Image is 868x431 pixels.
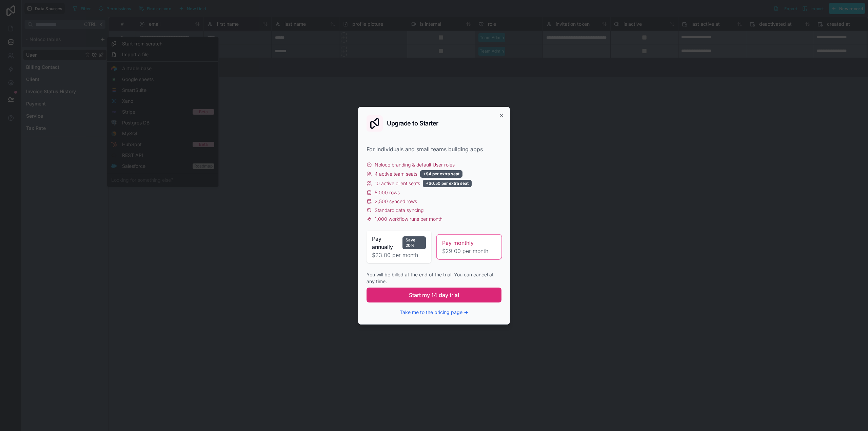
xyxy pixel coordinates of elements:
[372,251,426,259] span: $23.00 per month
[375,171,417,177] span: 4 active team seats
[375,198,417,205] span: 2,500 synced rows
[375,216,442,222] span: 1,000 workflow runs per month
[367,288,501,302] button: Start my 14 day trial
[367,271,501,285] div: You will be billed at the end of the trial. You can cancel at any time.
[423,180,472,187] div: +$0.50 per extra seat
[442,247,496,255] span: $29.00 per month
[375,189,400,196] span: 5,000 rows
[402,236,426,249] div: Save 20%
[420,170,462,178] div: +$4 per extra seat
[372,235,400,251] span: Pay annually
[387,120,438,126] h2: Upgrade to Starter
[375,207,423,214] span: Standard data syncing
[375,161,455,168] span: Noloco branding & default User roles
[442,239,474,247] span: Pay monthly
[375,180,420,187] span: 10 active client seats
[367,145,501,153] div: For individuals and small teams building apps
[400,309,468,316] button: Take me to the pricing page →
[409,291,459,299] span: Start my 14 day trial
